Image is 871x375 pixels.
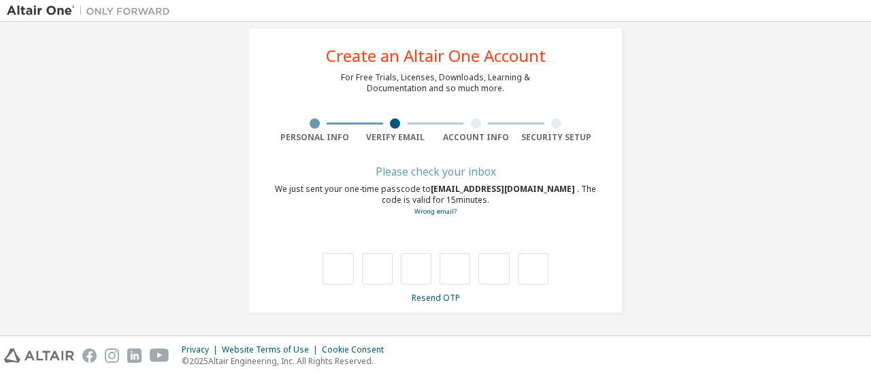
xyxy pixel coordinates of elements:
div: Verify Email [355,132,436,143]
a: Resend OTP [412,292,460,304]
div: Please check your inbox [274,167,597,176]
div: Personal Info [274,132,355,143]
div: Website Terms of Use [222,344,322,355]
img: facebook.svg [82,348,97,363]
img: altair_logo.svg [4,348,74,363]
div: Create an Altair One Account [326,48,546,64]
img: youtube.svg [150,348,169,363]
span: [EMAIL_ADDRESS][DOMAIN_NAME] [431,183,577,195]
div: Account Info [435,132,516,143]
img: Altair One [7,4,177,18]
div: We just sent your one-time passcode to . The code is valid for 15 minutes. [274,184,597,217]
img: instagram.svg [105,348,119,363]
p: © 2025 Altair Engineering, Inc. All Rights Reserved. [182,355,392,367]
div: Cookie Consent [322,344,392,355]
img: linkedin.svg [127,348,142,363]
div: Privacy [182,344,222,355]
div: Security Setup [516,132,597,143]
a: Go back to the registration form [414,207,457,216]
div: For Free Trials, Licenses, Downloads, Learning & Documentation and so much more. [341,72,530,94]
